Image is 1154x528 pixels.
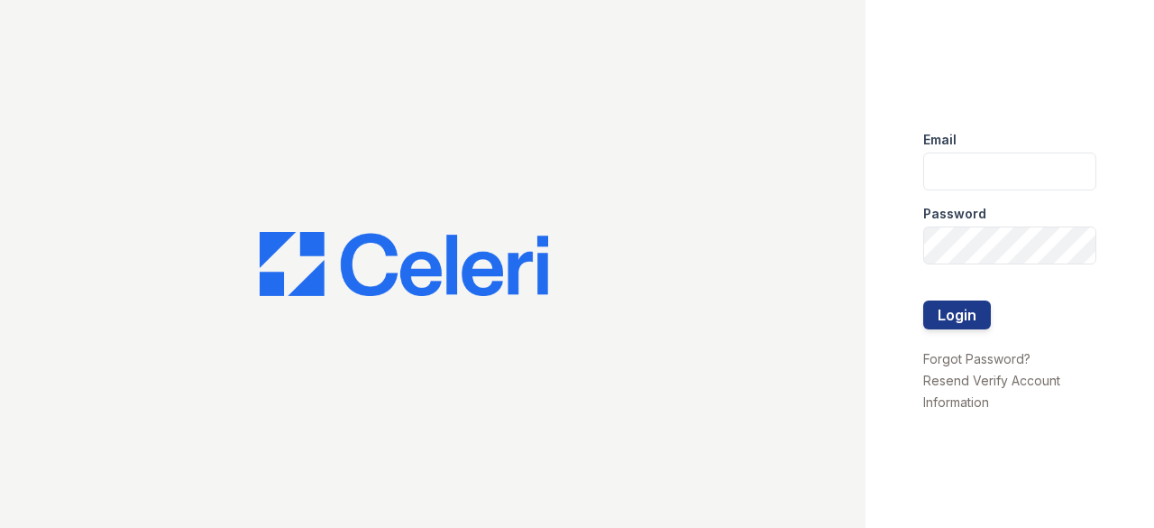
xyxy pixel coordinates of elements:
img: CE_Logo_Blue-a8612792a0a2168367f1c8372b55b34899dd931a85d93a1a3d3e32e68fde9ad4.png [260,232,548,297]
a: Forgot Password? [923,351,1030,366]
label: Email [923,131,957,149]
a: Resend Verify Account Information [923,373,1060,410]
label: Password [923,205,986,223]
button: Login [923,301,991,329]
